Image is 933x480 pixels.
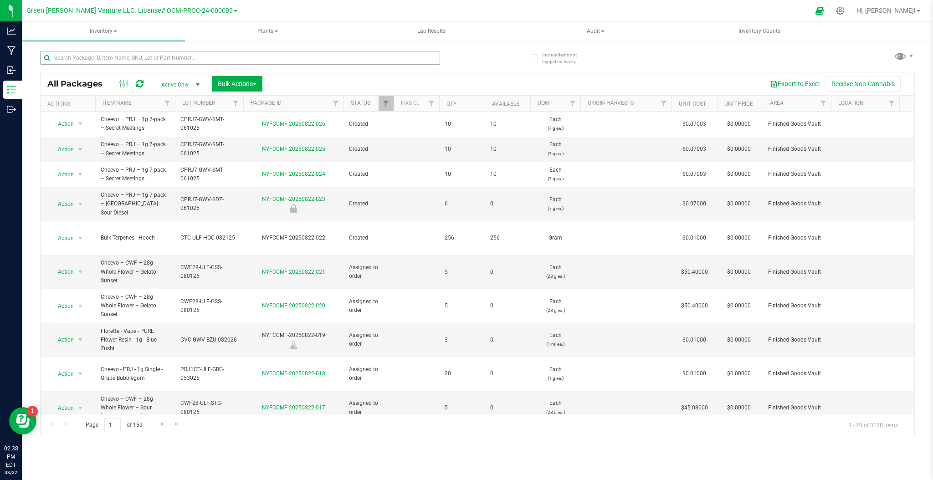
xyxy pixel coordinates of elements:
span: Action [50,300,74,312]
span: Created [349,120,388,128]
p: (7 g ea.) [536,204,575,213]
td: $0.07003 [672,162,717,187]
a: Go to the last page [170,418,184,430]
div: Manage settings [835,6,846,15]
td: $0.01000 [672,221,717,255]
span: Each [536,166,575,183]
button: Bulk Actions [212,76,262,92]
span: $0.00000 [723,299,755,312]
span: 5 [445,301,479,310]
span: Bulk Actions [218,80,256,87]
a: NYFCCMF-20250822-026 [262,121,325,127]
a: Filter [884,96,899,111]
span: Finished Goods Vault [768,268,825,276]
span: Created [349,170,388,179]
span: $0.00000 [723,266,755,279]
span: 10 [445,120,479,128]
a: Audit [514,22,677,41]
a: Status [351,100,370,106]
span: select [75,333,86,346]
a: Filter [656,96,672,111]
span: CWF28-ULF-GSS-080125 [180,263,238,281]
span: Finished Goods Vault [768,234,825,242]
span: select [75,117,86,130]
th: Has COA [394,96,439,112]
inline-svg: Analytics [7,26,16,36]
span: select [75,402,86,414]
a: Unit Price [724,101,753,107]
p: (1 ml ea.) [536,340,575,348]
a: NYFCCMF-20250822-023 [262,196,325,202]
a: Filter [424,96,439,111]
span: select [75,168,86,181]
span: Each [536,297,575,315]
p: (1 g ea.) [536,374,575,383]
td: $0.07000 [672,187,717,221]
span: 10 [445,170,479,179]
span: select [75,143,86,156]
a: Go to the next page [156,418,169,430]
div: NYFCCMF-20250822-022 [242,234,345,242]
span: 1 - 20 of 3178 items [841,418,905,432]
span: Gram [536,234,575,242]
span: Action [50,368,74,380]
a: Unit Cost [679,101,706,107]
a: Area [770,100,784,106]
span: Include items not tagged for facility [542,51,588,65]
span: CVC-GWV-BZU-082026 [180,336,238,344]
span: 0 [490,199,525,208]
span: Plants [186,22,349,41]
span: Each [536,140,575,158]
span: select [75,300,86,312]
span: Created [349,234,388,242]
span: Cheevo – PRJ – 1g 7-pack – Secret Meetings [101,115,169,133]
td: $0.01000 [672,357,717,391]
span: $0.00000 [723,367,755,380]
span: Florette - Vape - PURE Flower Resin - 1g - Blue Zushi [101,327,169,353]
span: Each [536,331,575,348]
span: 10 [490,170,525,179]
a: Filter [816,96,831,111]
span: Each [536,399,575,416]
span: CPRJ7-GWV-SMT-061025 [180,140,238,158]
a: NYFCCMF-20250822-018 [262,370,325,377]
span: 0 [490,403,525,412]
span: CTC-ULF-HOC-082125 [180,234,238,242]
a: Filter [379,96,394,111]
span: 256 [490,234,525,242]
a: Filter [160,96,175,111]
span: Action [50,266,74,278]
p: (7 g ea.) [536,124,575,133]
a: Filter [328,96,343,111]
span: Created [349,145,388,153]
a: NYFCCMF-20250822-024 [262,171,325,177]
span: CPRJ7-GWV-SMT-061025 [180,166,238,183]
span: Finished Goods Vault [768,369,825,378]
span: Cheevo – PRJ – 1g 7-pack – Secret Meetings [101,140,169,158]
span: $0.00000 [723,231,755,245]
span: $0.00000 [723,333,755,347]
span: Action [50,333,74,346]
span: 20 [445,369,479,378]
span: select [75,232,86,245]
span: Cheevo - PRJ - 1g Single - Grape Bubblegum [101,365,169,383]
span: 10 [490,120,525,128]
iframe: Resource center unread badge [27,406,38,417]
span: CPRJ7-GWV-SDZ-061025 [180,195,238,213]
span: CWF28-ULF-GSS-080125 [180,297,238,315]
span: select [75,368,86,380]
a: Lab Results [350,22,513,41]
span: Each [536,365,575,383]
a: NYFCCMF-20250822-021 [262,269,325,275]
span: Assigned to order [349,331,388,348]
a: Inventory [22,22,185,41]
span: Page of 159 [78,418,150,432]
span: All Packages [47,79,112,89]
span: Lab Results [405,27,458,35]
inline-svg: Manufacturing [7,46,16,55]
a: Location [838,100,864,106]
span: Bulk Terpenes - Hooch [101,234,169,242]
span: Action [50,143,74,156]
span: $0.00000 [723,401,755,414]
